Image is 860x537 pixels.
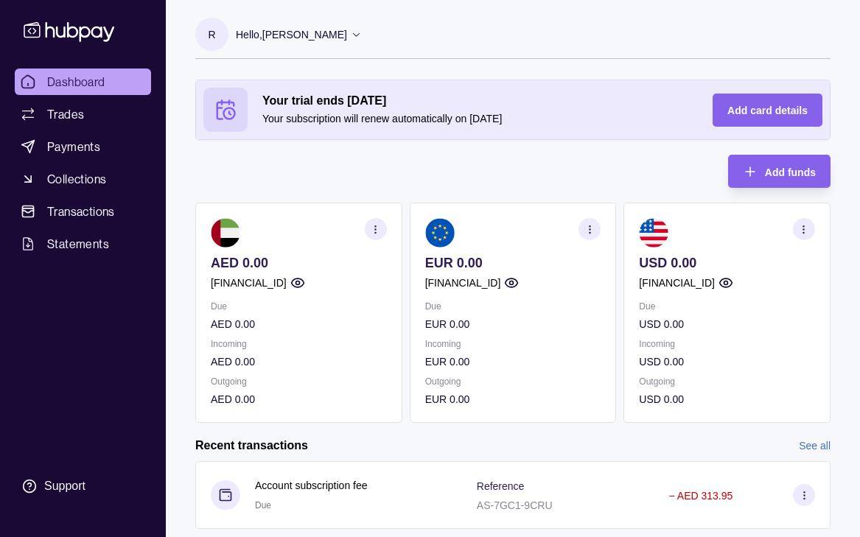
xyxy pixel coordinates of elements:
img: ae [211,218,240,248]
p: Reference [477,480,525,492]
p: Outgoing [425,373,601,390]
p: [FINANCIAL_ID] [425,275,501,291]
a: Payments [15,133,151,160]
button: Add funds [728,155,831,188]
p: USD 0.00 [639,354,815,370]
p: USD 0.00 [639,391,815,407]
p: Due [639,298,815,315]
a: See all [799,438,831,454]
p: Due [211,298,387,315]
p: Due [425,298,601,315]
p: Outgoing [211,373,387,390]
a: Collections [15,166,151,192]
p: − AED 313.95 [669,490,733,502]
h2: Your trial ends [DATE] [262,93,683,109]
p: Outgoing [639,373,815,390]
span: Add card details [727,105,808,116]
button: Add card details [713,94,822,127]
p: Your subscription will renew automatically on [DATE] [262,110,683,127]
p: AED 0.00 [211,391,387,407]
span: Statements [47,235,109,253]
p: AED 0.00 [211,255,387,271]
p: EUR 0.00 [425,391,601,407]
span: Due [255,500,271,510]
p: Incoming [639,336,815,352]
span: Trades [47,105,84,123]
span: Add funds [765,166,816,178]
span: Transactions [47,203,115,220]
p: Account subscription fee [255,477,368,494]
p: EUR 0.00 [425,316,601,332]
a: Transactions [15,198,151,225]
a: Trades [15,101,151,127]
p: Incoming [425,336,601,352]
p: Incoming [211,336,387,352]
p: [FINANCIAL_ID] [639,275,715,291]
a: Statements [15,231,151,257]
a: Dashboard [15,69,151,95]
div: Support [44,478,85,494]
img: eu [425,218,455,248]
p: R [208,27,215,43]
span: Payments [47,138,100,155]
h2: Recent transactions [195,438,308,454]
a: Support [15,471,151,502]
span: Dashboard [47,73,105,91]
p: EUR 0.00 [425,354,601,370]
p: Hello, [PERSON_NAME] [236,27,347,43]
p: AS-7GC1-9CRU [477,499,553,511]
p: AED 0.00 [211,316,387,332]
p: USD 0.00 [639,316,815,332]
p: [FINANCIAL_ID] [211,275,287,291]
p: AED 0.00 [211,354,387,370]
img: us [639,218,668,248]
p: EUR 0.00 [425,255,601,271]
p: USD 0.00 [639,255,815,271]
span: Collections [47,170,106,188]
